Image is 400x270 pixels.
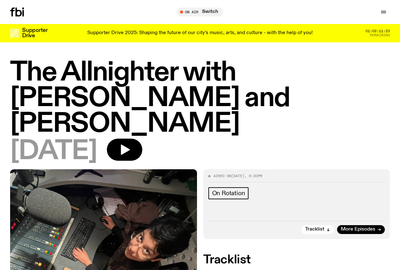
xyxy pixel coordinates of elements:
[337,225,385,234] a: More Episodes
[177,8,223,16] button: On AirSwitch
[305,227,324,232] span: Tracklist
[10,60,390,137] h1: The Allnighter with [PERSON_NAME] and [PERSON_NAME]
[370,33,390,37] span: Remaining
[366,29,390,33] span: 01:02:11:23
[208,187,249,199] a: On Rotation
[213,173,231,178] span: Aired on
[203,254,390,266] h2: Tracklist
[87,30,313,36] p: Supporter Drive 2025: Shaping the future of our city’s music, arts, and culture - with the help o...
[301,225,334,234] button: Tracklist
[231,173,244,178] span: [DATE]
[341,227,375,232] span: More Episodes
[10,139,97,164] span: [DATE]
[22,28,47,39] h3: Supporter Drive
[244,173,262,178] span: , 8:30pm
[212,190,245,197] span: On Rotation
